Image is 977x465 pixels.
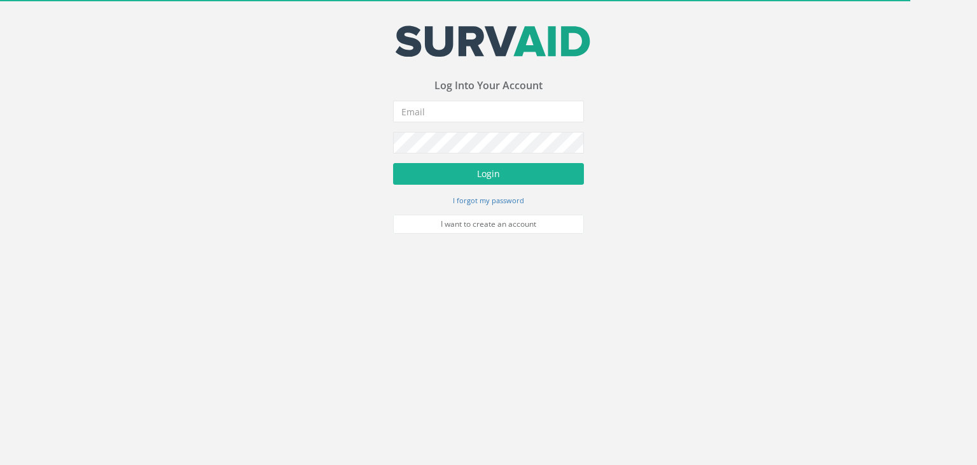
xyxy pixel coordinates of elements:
small: I forgot my password [453,196,524,205]
a: I want to create an account [393,215,584,234]
input: Email [393,101,584,122]
a: I forgot my password [453,194,524,206]
h3: Log Into Your Account [393,80,584,92]
button: Login [393,163,584,185]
